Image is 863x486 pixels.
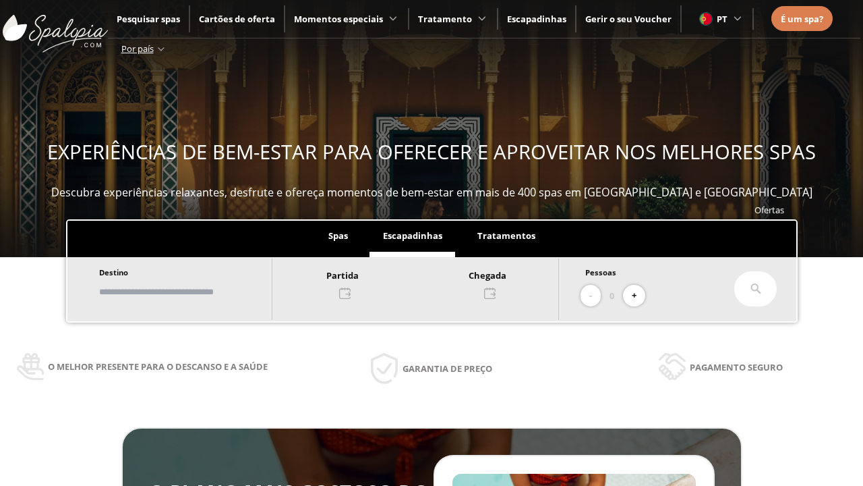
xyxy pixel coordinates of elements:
[48,359,268,374] span: O melhor presente para o descanso e a saúde
[51,185,812,200] span: Descubra experiências relaxantes, desfrute e ofereça momentos de bem-estar em mais de 400 spas em...
[383,230,442,242] span: Escapadinhas
[609,288,614,303] span: 0
[690,360,783,375] span: Pagamento seguro
[121,43,154,55] span: Por país
[3,1,108,53] img: ImgLogoSpalopia.BvClDcEz.svg
[403,361,492,376] span: Garantia de preço
[623,285,645,307] button: +
[328,230,348,242] span: Spas
[507,13,566,25] a: Escapadinhas
[477,230,535,242] span: Tratamentos
[99,267,128,277] span: Destino
[585,267,616,277] span: Pessoas
[581,285,601,307] button: -
[585,13,672,25] a: Gerir o seu Voucher
[117,13,180,25] a: Pesquisar spas
[781,11,823,26] a: É um spa?
[47,138,816,165] span: EXPERIÊNCIAS DE BEM-ESTAR PARA OFERECER E APROVEITAR NOS MELHORES SPAS
[199,13,275,25] a: Cartões de oferta
[781,13,823,25] span: É um spa?
[754,204,784,216] a: Ofertas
